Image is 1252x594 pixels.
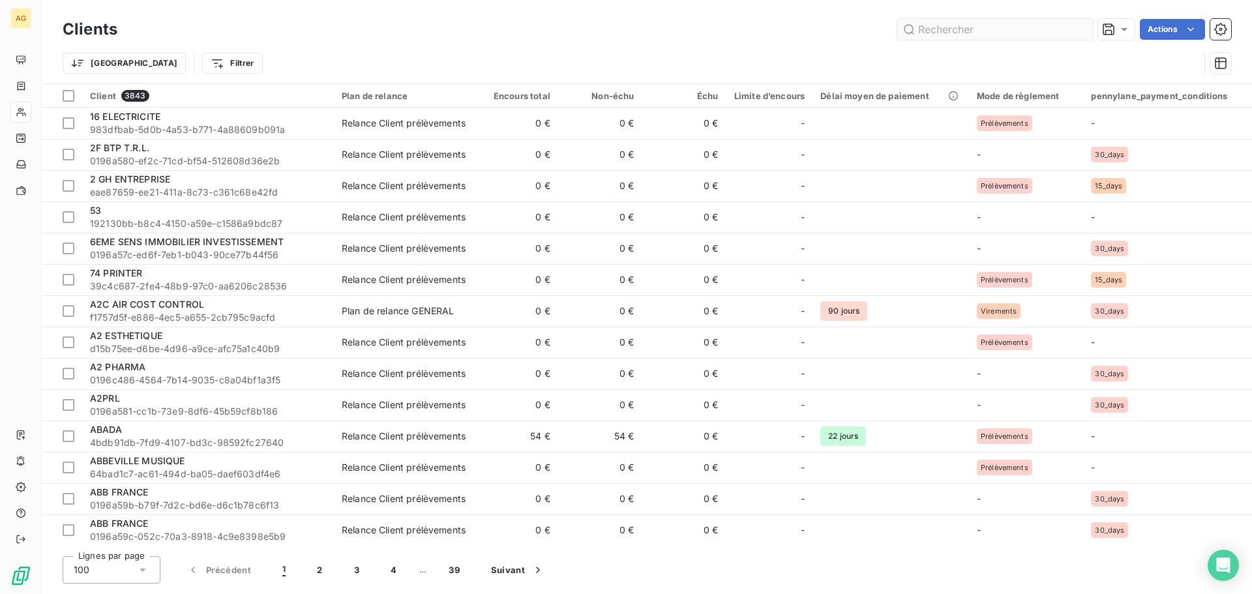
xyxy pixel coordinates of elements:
span: 0196a59b-b79f-7d2c-bd6e-d6c1b78c6f13 [90,499,326,512]
td: 0 € [474,452,558,483]
span: - [801,304,805,318]
span: - [977,399,981,410]
div: Relance Client prélèvements [342,398,466,411]
span: - [801,492,805,505]
span: 2F BTP T.R.L. [90,142,149,153]
div: Relance Client prélèvements [342,148,466,161]
span: - [801,336,805,349]
div: Plan de relance GENERAL [342,304,454,318]
button: Suivant [475,556,560,584]
span: Virements [981,307,1017,315]
span: Client [90,91,116,101]
span: 0196a59c-052c-70a3-8918-4c9e8398e5b9 [90,530,326,543]
span: 0196a580-ef2c-71cd-bf54-512608d36e2b [90,155,326,168]
span: - [801,461,805,474]
span: A2 PHARMA [90,361,145,372]
span: 30_days [1095,307,1124,315]
td: 0 € [558,264,642,295]
td: 0 € [558,295,642,327]
span: 192130bb-b8c4-4150-a59e-c1586a9bdc87 [90,217,326,230]
span: 39c4c687-2fe4-48b9-97c0-aa6206c28536 [90,280,326,293]
td: 0 € [474,358,558,389]
span: 30_days [1095,370,1124,378]
span: Prélèvements [981,182,1028,190]
span: … [412,559,433,580]
span: ABB FRANCE [90,518,149,529]
td: 0 € [474,139,558,170]
td: 0 € [474,295,558,327]
span: 0196a581-cc1b-73e9-8df6-45b59cf8b186 [90,405,326,418]
span: ABB FRANCE [90,486,149,497]
div: Relance Client prélèvements [342,336,466,349]
span: - [801,430,805,443]
td: 0 € [474,389,558,421]
td: 0 € [642,421,726,452]
div: AG [10,8,31,29]
td: 0 € [558,327,642,358]
td: 54 € [558,421,642,452]
td: 0 € [642,514,726,546]
span: - [801,117,805,130]
span: 100 [74,563,89,576]
div: Encours total [482,91,550,101]
div: Relance Client prélèvements [342,492,466,505]
span: - [977,493,981,504]
span: - [801,211,805,224]
span: eae87659-ee21-411a-8c73-c361c68e42fd [90,186,326,199]
td: 0 € [558,452,642,483]
td: 0 € [474,514,558,546]
img: Logo LeanPay [10,565,31,586]
span: - [977,243,981,254]
span: 30_days [1095,526,1124,534]
span: - [801,242,805,255]
span: 0196c486-4564-7b14-9035-c8a04bf1a3f5 [90,374,326,387]
div: Relance Client prélèvements [342,179,466,192]
span: 15_days [1095,276,1122,284]
span: 90 jours [820,301,867,321]
span: - [1091,211,1095,222]
td: 0 € [558,389,642,421]
div: Mode de règlement [977,91,1075,101]
td: 0 € [642,201,726,233]
div: Échu [649,91,718,101]
span: 983dfbab-5d0b-4a53-b771-4a88609b091a [90,123,326,136]
span: 30_days [1095,401,1124,409]
span: Prélèvements [981,464,1028,471]
span: 1 [282,563,286,576]
span: Prélèvements [981,432,1028,440]
div: Délai moyen de paiement [820,91,961,101]
span: - [801,367,805,380]
span: - [1091,336,1095,348]
button: [GEOGRAPHIC_DATA] [63,53,186,74]
button: 1 [267,556,301,584]
span: A2C AIR COST CONTROL [90,299,204,310]
span: - [977,524,981,535]
td: 0 € [642,452,726,483]
span: - [801,148,805,161]
td: 0 € [558,358,642,389]
td: 0 € [474,233,558,264]
td: 0 € [558,514,642,546]
span: - [801,398,805,411]
button: Actions [1140,19,1205,40]
td: 0 € [558,233,642,264]
span: 16 ELECTRICITE [90,111,160,122]
span: - [801,273,805,286]
button: Précédent [171,556,267,584]
span: - [977,368,981,379]
span: 53 [90,205,101,216]
span: - [801,179,805,192]
span: f1757d5f-e886-4ec5-a655-2cb795c9acfd [90,311,326,324]
td: 0 € [642,170,726,201]
span: 74 PRINTER [90,267,143,278]
input: Rechercher [897,19,1093,40]
td: 0 € [642,327,726,358]
span: Prélèvements [981,119,1028,127]
span: ABBEVILLE MUSIQUE [90,455,185,466]
td: 0 € [642,483,726,514]
span: - [1091,117,1095,128]
span: 30_days [1095,245,1124,252]
button: Filtrer [202,53,262,74]
div: Relance Client prélèvements [342,242,466,255]
td: 0 € [642,389,726,421]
